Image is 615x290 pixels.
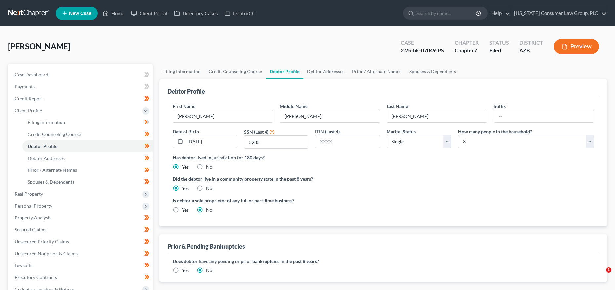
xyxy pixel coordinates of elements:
[22,117,153,128] a: Filing Information
[185,135,237,148] input: MM/DD/YYYY
[593,267,608,283] iframe: Intercom live chat
[15,251,78,256] span: Unsecured Nonpriority Claims
[159,64,205,79] a: Filing Information
[206,207,212,213] label: No
[182,185,189,192] label: Yes
[206,164,212,170] label: No
[401,47,444,54] div: 2:25-bk-07049-PS
[15,227,46,232] span: Secured Claims
[15,203,52,209] span: Personal Property
[315,128,340,135] label: ITIN (Last 4)
[9,271,153,283] a: Executory Contracts
[387,103,408,110] label: Last Name
[167,87,205,95] div: Debtor Profile
[173,154,594,161] label: Has debtor lived in jurisdiction for 180 days?
[9,93,153,105] a: Credit Report
[9,248,153,260] a: Unsecured Nonpriority Claims
[9,212,153,224] a: Property Analysis
[15,239,69,244] span: Unsecured Priority Claims
[15,96,43,101] span: Credit Report
[28,155,65,161] span: Debtor Addresses
[173,110,273,122] input: --
[173,258,594,265] label: Does debtor have any pending or prior bankruptcies in the past 8 years?
[28,167,77,173] span: Prior / Alternate Names
[489,47,509,54] div: Filed
[221,7,259,19] a: DebtorCC
[280,110,380,122] input: M.I
[511,7,607,19] a: [US_STATE] Consumer Law Group, PLC
[9,224,153,236] a: Secured Claims
[458,128,532,135] label: How many people in the household?
[554,39,599,54] button: Preview
[401,39,444,47] div: Case
[173,197,380,204] label: Is debtor a sole proprietor of any full or part-time business?
[15,108,42,113] span: Client Profile
[455,47,479,54] div: Chapter
[244,136,308,148] input: XXXX
[519,39,543,47] div: District
[128,7,171,19] a: Client Portal
[173,175,594,182] label: Did the debtor live in a community property state in the past 8 years?
[405,64,460,79] a: Spouses & Dependents
[206,267,212,274] label: No
[494,110,594,122] input: --
[474,47,477,53] span: 7
[9,69,153,81] a: Case Dashboard
[28,179,74,185] span: Spouses & Dependents
[280,103,307,110] label: Middle Name
[28,143,57,149] span: Debtor Profile
[9,236,153,248] a: Unsecured Priority Claims
[28,131,81,137] span: Credit Counseling Course
[416,7,477,19] input: Search by name...
[15,215,51,220] span: Property Analysis
[387,110,487,122] input: --
[206,185,212,192] label: No
[9,81,153,93] a: Payments
[15,191,43,197] span: Real Property
[315,135,380,148] input: XXXX
[182,267,189,274] label: Yes
[489,39,509,47] div: Status
[266,64,303,79] a: Debtor Profile
[9,260,153,271] a: Lawsuits
[22,176,153,188] a: Spouses & Dependents
[15,263,32,268] span: Lawsuits
[15,72,48,77] span: Case Dashboard
[519,47,543,54] div: AZB
[488,7,510,19] a: Help
[205,64,266,79] a: Credit Counseling Course
[15,274,57,280] span: Executory Contracts
[182,164,189,170] label: Yes
[167,242,245,250] div: Prior & Pending Bankruptcies
[244,128,268,135] label: SSN (Last 4)
[22,128,153,140] a: Credit Counseling Course
[303,64,348,79] a: Debtor Addresses
[494,103,506,110] label: Suffix
[173,103,195,110] label: First Name
[8,41,70,51] span: [PERSON_NAME]
[387,128,416,135] label: Marital Status
[348,64,405,79] a: Prior / Alternate Names
[28,120,65,125] span: Filing Information
[182,207,189,213] label: Yes
[22,152,153,164] a: Debtor Addresses
[22,164,153,176] a: Prior / Alternate Names
[606,267,611,273] span: 1
[171,7,221,19] a: Directory Cases
[22,140,153,152] a: Debtor Profile
[15,84,35,89] span: Payments
[173,128,199,135] label: Date of Birth
[100,7,128,19] a: Home
[455,39,479,47] div: Chapter
[69,11,91,16] span: New Case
